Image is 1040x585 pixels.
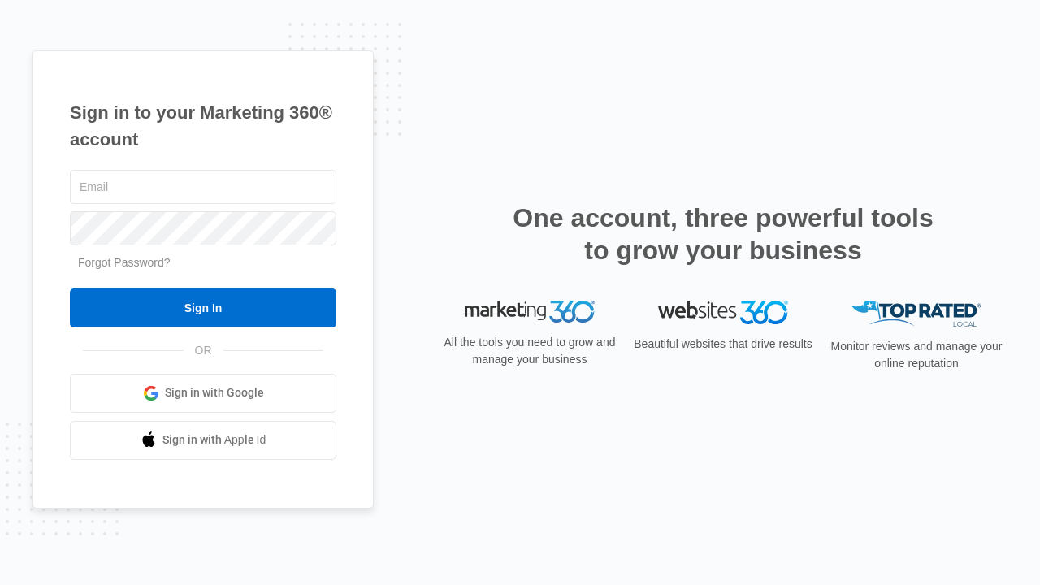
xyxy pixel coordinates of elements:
[78,256,171,269] a: Forgot Password?
[70,99,336,153] h1: Sign in to your Marketing 360® account
[439,334,621,368] p: All the tools you need to grow and manage your business
[70,170,336,204] input: Email
[851,301,981,327] img: Top Rated Local
[465,301,595,323] img: Marketing 360
[165,384,264,401] span: Sign in with Google
[184,342,223,359] span: OR
[162,431,266,448] span: Sign in with Apple Id
[825,338,1007,372] p: Monitor reviews and manage your online reputation
[70,288,336,327] input: Sign In
[70,421,336,460] a: Sign in with Apple Id
[658,301,788,324] img: Websites 360
[508,201,938,266] h2: One account, three powerful tools to grow your business
[70,374,336,413] a: Sign in with Google
[632,336,814,353] p: Beautiful websites that drive results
